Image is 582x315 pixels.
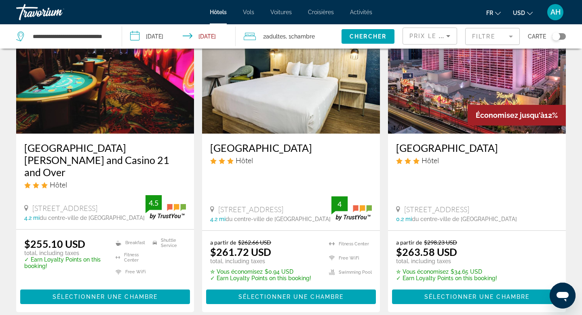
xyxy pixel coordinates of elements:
[468,105,566,126] div: 12%
[210,246,271,258] ins: $261.72 USD
[24,256,105,269] p: ✓ Earn Loyalty Points on this booking!
[210,239,236,246] span: a partir de
[396,142,558,154] a: [GEOGRAPHIC_DATA]
[40,215,145,221] span: du centre-ville de [GEOGRAPHIC_DATA]
[350,9,372,15] a: Activités
[396,268,449,275] span: ✮ Vous économisez
[486,10,493,16] span: fr
[392,291,562,300] a: Sélectionner une chambre
[396,258,497,264] p: total, including taxes
[226,216,331,222] span: du centre-ville de [GEOGRAPHIC_DATA]
[210,156,372,165] div: 3 star Hotel
[476,111,544,119] span: Économisez jusqu'à
[396,268,497,275] p: $34.65 USD
[409,33,473,39] span: Prix le plus bas
[513,7,533,19] button: Change currency
[550,8,561,16] span: AH
[412,216,517,222] span: du centre-ville de [GEOGRAPHIC_DATA]
[16,4,194,134] img: Hotel image
[545,4,566,21] button: User Menu
[291,33,315,40] span: Chambre
[238,239,271,246] del: $262.66 USD
[32,204,97,213] span: [STREET_ADDRESS]
[550,283,576,309] iframe: Bouton de lancement de la fenêtre de messagerie
[53,294,158,300] span: Sélectionner une chambre
[325,253,372,263] li: Free WiFi
[325,267,372,277] li: Swimming Pool
[112,267,149,277] li: Free WiFi
[286,31,315,42] span: , 1
[396,216,412,222] span: 0.2 mi
[24,250,105,256] p: total, including taxes
[325,239,372,249] li: Fitness Center
[396,156,558,165] div: 3 star Hotel
[210,9,227,15] a: Hôtels
[331,199,348,209] div: 4
[112,252,149,263] li: Fitness Center
[424,294,529,300] span: Sélectionner une chambre
[145,198,162,208] div: 4.5
[16,2,97,23] a: Travorium
[24,215,40,221] span: 4.2 mi
[486,7,501,19] button: Change language
[528,31,546,42] span: Carte
[50,180,67,189] span: Hôtel
[236,156,253,165] span: Hôtel
[424,239,457,246] del: $298.23 USD
[396,275,497,281] p: ✓ Earn Loyalty Points on this booking!
[210,275,311,281] p: ✓ Earn Loyalty Points on this booking!
[342,29,394,44] button: Chercher
[270,9,292,15] a: Voitures
[218,205,283,214] span: [STREET_ADDRESS]
[465,28,520,45] button: Filter
[210,268,263,275] span: ✮ Vous économisez
[266,33,286,40] span: Adultes
[210,258,311,264] p: total, including taxes
[546,33,566,40] button: Toggle map
[210,216,226,222] span: 4.2 mi
[350,33,386,40] span: Chercher
[206,291,376,300] a: Sélectionner une chambre
[243,9,254,15] a: Vols
[392,289,562,304] button: Sélectionner une chambre
[513,10,525,16] span: USD
[396,239,422,246] span: a partir de
[396,246,457,258] ins: $263.58 USD
[149,238,186,248] li: Shuttle Service
[210,268,311,275] p: $0.94 USD
[409,31,450,41] mat-select: Sort by
[308,9,334,15] a: Croisières
[112,238,149,248] li: Breakfast
[236,24,342,49] button: Travelers: 2 adults, 0 children
[20,289,190,304] button: Sélectionner une chambre
[206,289,376,304] button: Sélectionner une chambre
[145,195,186,219] img: trustyou-badge.svg
[331,196,372,220] img: trustyou-badge.svg
[20,291,190,300] a: Sélectionner une chambre
[404,205,469,214] span: [STREET_ADDRESS]
[263,31,286,42] span: 2
[202,4,380,134] img: Hotel image
[388,4,566,134] img: Hotel image
[24,238,85,250] ins: $255.10 USD
[122,24,236,49] button: Check-in date: Nov 17, 2025 Check-out date: Nov 22, 2025
[422,156,439,165] span: Hôtel
[210,142,372,154] a: [GEOGRAPHIC_DATA]
[238,294,344,300] span: Sélectionner une chambre
[24,142,186,178] a: [GEOGRAPHIC_DATA][PERSON_NAME] and Casino 21 and Over
[24,180,186,189] div: 3 star Hotel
